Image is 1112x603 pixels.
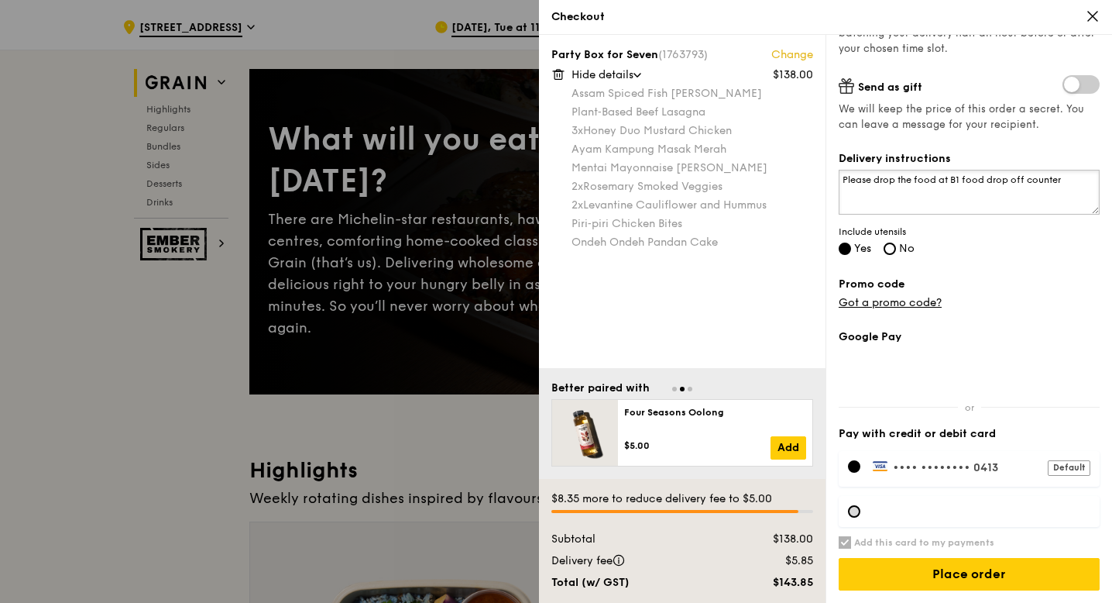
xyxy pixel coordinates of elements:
[899,242,915,255] span: No
[571,180,583,193] span: 2x
[729,532,822,547] div: $138.00
[839,354,1100,388] iframe: Secure payment button frame
[542,553,729,569] div: Delivery fee
[571,86,813,102] div: Assam Spiced Fish [PERSON_NAME]
[771,436,806,460] a: Add
[1048,460,1090,476] div: Default
[893,461,946,474] span: •••• ••••
[551,381,650,396] div: Better paired with
[542,532,729,547] div: Subtotal
[839,536,851,549] input: Add this card to my payments
[672,387,677,391] span: Go to slide 1
[729,575,822,591] div: $143.85
[854,242,871,255] span: Yes
[729,553,822,569] div: $5.85
[571,160,813,176] div: Mentai Mayonnaise [PERSON_NAME]
[551,491,813,507] div: $8.35 more to reduce delivery fee to $5.00
[551,9,1100,25] div: Checkout
[839,426,1100,442] label: Pay with credit or debit card
[571,179,813,195] div: Rosemary Smoked Veggies
[571,198,813,213] div: Levantine Cauliflower and Hummus
[571,105,813,120] div: Plant‑Based Beef Lasagna
[873,460,1090,474] label: •••• 0413
[624,406,806,419] div: Four Seasons Oolong
[773,67,813,83] div: $138.00
[624,439,771,452] div: $5.00
[571,198,583,212] span: 2x
[551,47,813,63] div: Party Box for Seven
[839,226,1100,238] span: Include utensils
[839,277,1100,292] label: Promo code
[839,296,942,309] a: Got a promo code?
[571,216,813,232] div: Piri‑piri Chicken Bites
[873,460,889,471] img: Payment by Visa
[884,243,896,255] input: No
[839,243,851,255] input: Yes
[688,387,692,391] span: Go to slide 3
[571,68,633,81] span: Hide details
[771,47,813,63] a: Change
[854,536,994,549] h6: Add this card to my payments
[571,142,813,157] div: Ayam Kampung Masak Merah
[542,575,729,591] div: Total (w/ GST)
[839,151,1100,167] label: Delivery instructions
[571,123,813,139] div: Honey Duo Mustard Chicken
[571,124,583,137] span: 3x
[680,387,685,391] span: Go to slide 2
[571,235,813,250] div: Ondeh Ondeh Pandan Cake
[839,558,1100,591] input: Place order
[873,505,1090,518] iframe: Secure card payment input frame
[858,81,922,94] span: Send as gift
[839,329,1100,345] label: Google Pay
[658,48,708,61] span: (1763793)
[839,102,1100,133] span: We will keep the price of this order a secret. You can leave a message for your recipient.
